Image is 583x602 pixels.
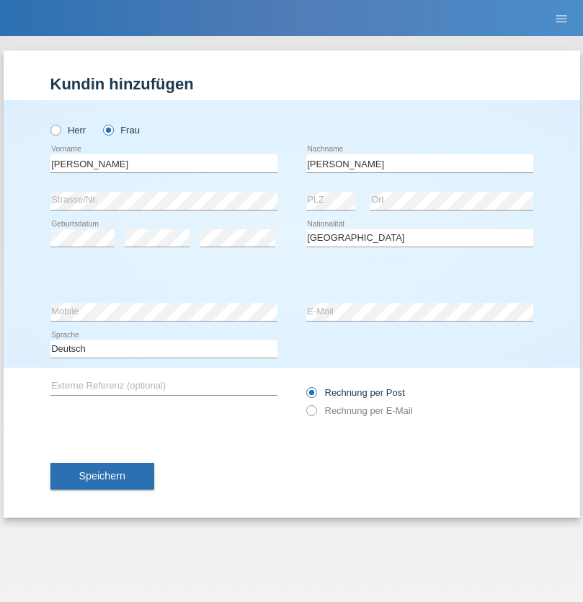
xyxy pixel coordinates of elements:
input: Frau [103,125,112,134]
h1: Kundin hinzufügen [50,75,533,93]
label: Herr [50,125,86,136]
label: Rechnung per Post [306,387,405,398]
span: Speichern [79,470,125,482]
button: Speichern [50,463,154,490]
i: menu [554,12,569,26]
input: Rechnung per E-Mail [306,405,316,423]
input: Herr [50,125,60,134]
a: menu [547,14,576,22]
input: Rechnung per Post [306,387,316,405]
label: Frau [103,125,140,136]
label: Rechnung per E-Mail [306,405,413,416]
